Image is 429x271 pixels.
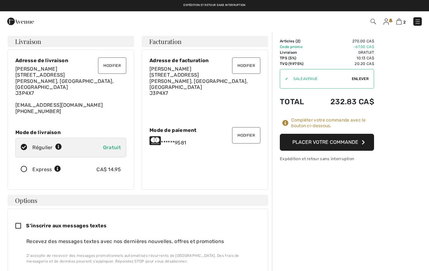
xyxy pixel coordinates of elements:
[8,195,268,206] h4: Options
[15,38,41,45] span: Livraison
[313,44,374,50] td: -67.50 CA$
[313,38,374,44] td: 270.00 CA$
[313,55,374,61] td: 10.13 CA$
[280,156,374,162] div: Expédition et retour sans interruption
[15,129,126,135] div: Mode de livraison
[280,134,374,151] button: Placer votre commande
[280,91,313,112] td: Total
[280,38,313,44] td: Articles ( )
[149,66,191,72] span: [PERSON_NAME]
[313,61,374,67] td: 20.20 CA$
[149,57,260,63] div: Adresse de facturation
[15,57,126,63] div: Adresse de livraison
[313,91,374,112] td: 232.83 CA$
[26,253,255,264] div: J'accepte de recevoir des messages promotionnels automatisés récurrents de [GEOGRAPHIC_DATA]. Des...
[103,144,121,150] span: Gratuit
[32,166,61,173] div: Express
[313,50,374,55] td: Gratuit
[149,72,248,96] span: [STREET_ADDRESS] [PERSON_NAME], [GEOGRAPHIC_DATA], [GEOGRAPHIC_DATA] J3P4X7
[149,127,260,133] div: Mode de paiement
[232,127,260,144] button: Modifier
[280,44,313,50] td: Code promo
[396,18,406,25] a: 2
[396,19,402,24] img: Panier d'achat
[280,55,313,61] td: TPS (5%)
[7,15,34,28] img: 1ère Avenue
[280,50,313,55] td: Livraison
[415,19,421,25] img: Menu
[15,66,126,114] div: [EMAIL_ADDRESS][DOMAIN_NAME] [PHONE_NUMBER]
[232,57,260,74] button: Modifier
[149,38,182,45] span: Facturation
[7,18,34,24] a: 1ère Avenue
[352,76,369,82] span: Enlever
[297,39,299,43] span: 2
[383,19,389,25] img: Mes infos
[280,61,313,67] td: TVQ (9.975%)
[291,117,374,129] div: Compléter votre commande avec le bouton ci-dessous.
[26,238,255,245] div: Recevez des messages textes avec nos dernières nouvelles, offres et promotions
[96,166,121,173] div: CA$ 14.95
[288,69,352,88] input: Code promo
[371,19,376,24] img: Recherche
[32,144,62,151] div: Régulier
[98,57,126,74] button: Modifier
[403,20,406,24] span: 2
[26,223,106,229] span: S'inscrire aux messages textes
[15,72,114,96] span: [STREET_ADDRESS] [PERSON_NAME], [GEOGRAPHIC_DATA], [GEOGRAPHIC_DATA] J3P4X7
[15,66,57,72] span: [PERSON_NAME]
[280,76,288,82] div: ✔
